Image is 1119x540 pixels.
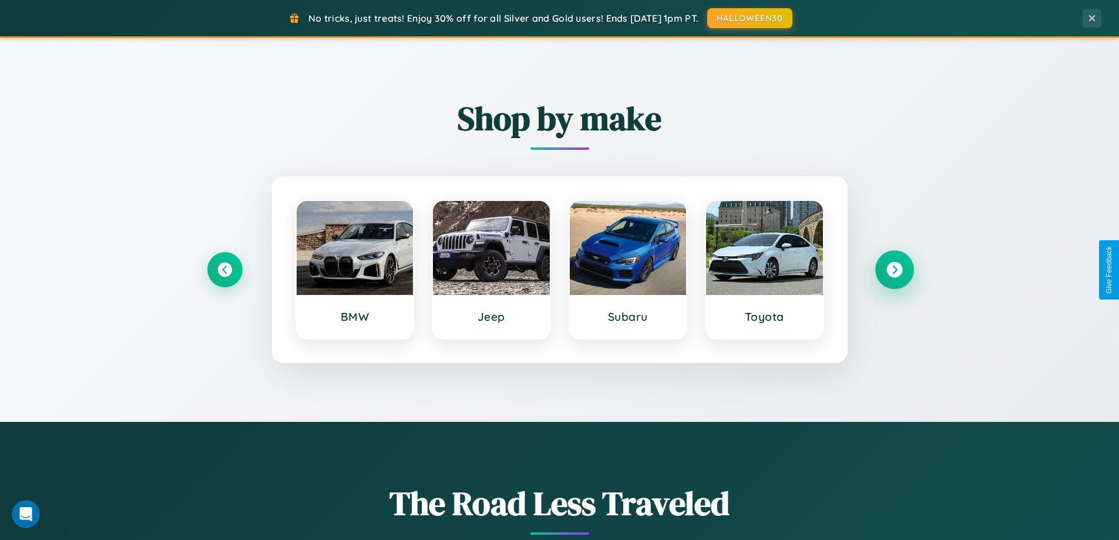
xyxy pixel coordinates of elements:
span: No tricks, just treats! Enjoy 30% off for all Silver and Gold users! Ends [DATE] 1pm PT. [308,12,698,24]
h3: Subaru [582,310,675,324]
h2: Shop by make [207,96,912,141]
button: HALLOWEEN30 [707,8,792,28]
div: Give Feedback [1105,246,1113,294]
h3: Toyota [718,310,811,324]
iframe: Intercom live chat [12,500,40,528]
h3: BMW [308,310,402,324]
h1: The Road Less Traveled [207,481,912,526]
h3: Jeep [445,310,538,324]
